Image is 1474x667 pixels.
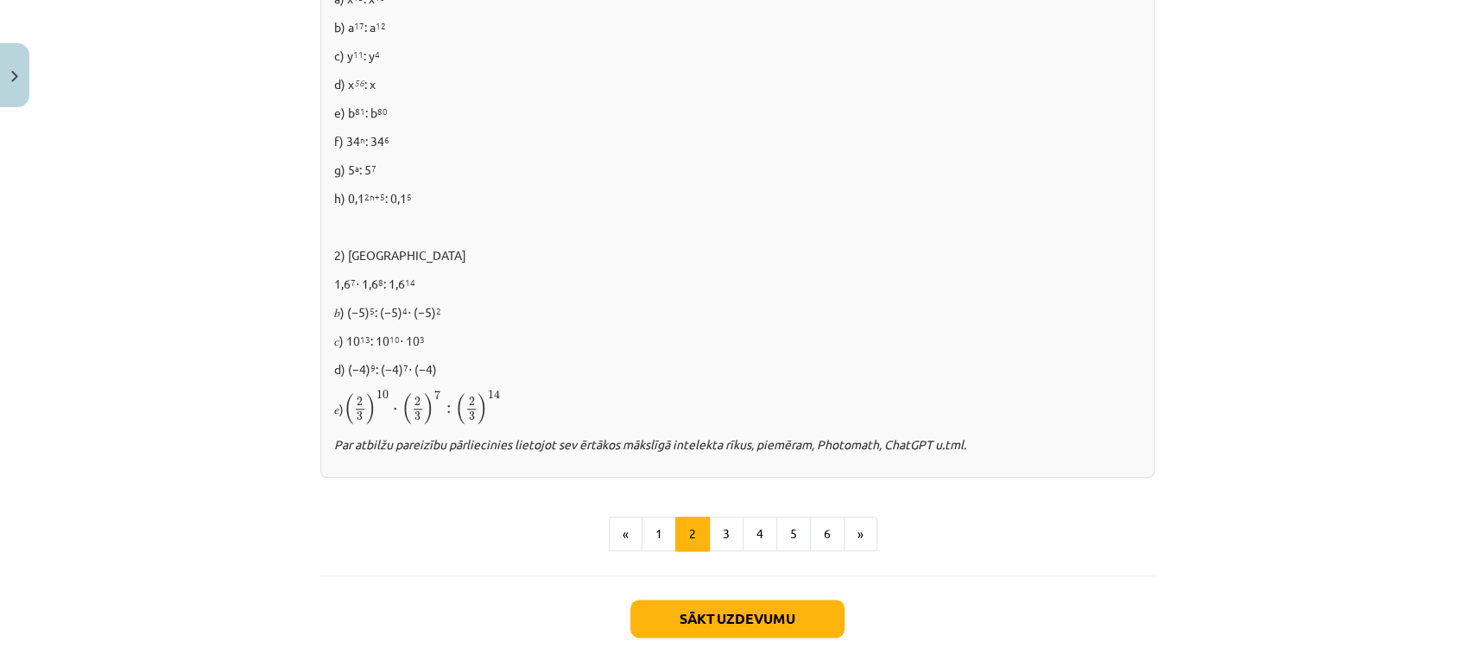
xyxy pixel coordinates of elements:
[334,132,1141,150] p: f) 34 : 34
[446,405,450,414] span: :
[743,517,777,551] button: 4
[377,105,388,118] sup: 80
[414,397,421,406] span: 2
[375,48,380,60] sup: 4
[630,600,845,638] button: Sākt uzdevumu
[11,71,18,82] img: icon-close-lesson-0947bae3869378f0d4975bcd49f059093ad1ed9edebbc8119c70593378902aed.svg
[376,391,389,399] span: 10
[434,390,440,399] span: 7
[393,408,397,413] span: ⋅
[642,517,676,551] button: 1
[609,517,642,551] button: «
[478,393,488,424] span: )
[334,189,1141,207] p: h) 0,1 : 0,1
[334,389,1141,425] p: 𝑒)
[844,517,877,551] button: »
[334,360,1141,378] p: d) (−4) : (−4) ⋅ (−4)
[360,333,370,346] sup: 13
[334,303,1141,321] p: 𝑏) (−5) : (−5) ⋅ (−5)
[320,517,1155,551] nav: Page navigation example
[364,190,385,203] sup: 2n+5
[355,162,359,175] sup: a
[334,246,1141,264] p: 2) [GEOGRAPHIC_DATA]
[709,517,743,551] button: 3
[384,133,389,146] sup: 6
[675,517,710,551] button: 2
[370,304,375,317] sup: 5
[420,333,425,346] sup: 3
[370,361,376,374] sup: 9
[334,332,1141,350] p: 𝑐) 10 : 10 ⋅ 10
[366,393,376,424] span: )
[354,76,364,89] em: 56
[402,304,408,317] sup: 4
[414,412,421,421] span: 3
[344,393,354,424] span: (
[469,397,475,406] span: 2
[351,276,356,289] sup: 7
[810,517,845,551] button: 6
[334,75,1141,93] p: d) x : x
[402,393,412,424] span: (
[357,412,363,421] span: 3
[354,19,364,32] sup: 17
[334,436,966,452] i: Par atbilžu pareizību pārliecinies lietojot sev ērtākos mākslīgā intelekta rīkus, piemēram, Photo...
[455,393,465,424] span: (
[389,333,400,346] sup: 10
[334,104,1141,122] p: e) b : b
[357,397,363,406] span: 2
[436,304,441,317] sup: 2
[360,133,365,146] sup: n
[405,276,415,289] sup: 14
[407,190,412,203] sup: 5
[334,18,1141,36] p: b) a : a
[403,361,408,374] sup: 7
[469,412,475,421] span: 3
[334,275,1141,293] p: 1,6 ⋅ 1,6 : 1,6
[334,47,1141,65] p: c) y : y
[378,276,383,289] sup: 8
[488,390,500,399] span: 14
[776,517,811,551] button: 5
[334,161,1141,179] p: g) 5 : 5
[376,19,386,32] sup: 12
[355,105,365,118] sup: 81
[424,393,434,424] span: )
[353,48,364,60] sup: 11
[371,162,376,175] sup: 7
